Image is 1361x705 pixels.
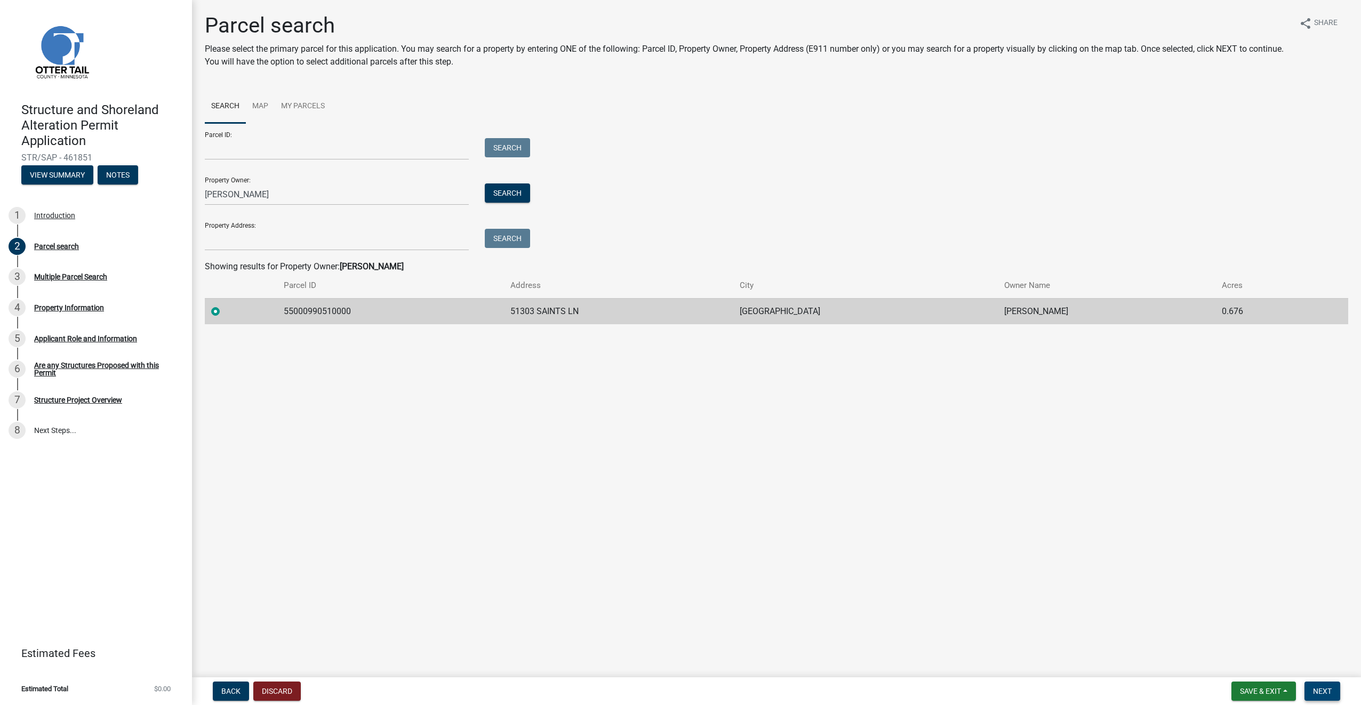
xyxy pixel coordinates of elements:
h4: Structure and Shoreland Alteration Permit Application [21,102,183,148]
td: 55000990510000 [277,298,504,324]
th: Owner Name [998,273,1215,298]
div: Are any Structures Proposed with this Permit [34,362,175,376]
div: Property Information [34,304,104,311]
a: Map [246,90,275,124]
div: Multiple Parcel Search [34,273,107,281]
div: 2 [9,238,26,255]
span: Save & Exit [1240,687,1281,695]
div: Parcel search [34,243,79,250]
div: 6 [9,360,26,378]
wm-modal-confirm: Summary [21,172,93,180]
button: Save & Exit [1231,682,1296,701]
img: Otter Tail County, Minnesota [21,11,101,91]
span: Estimated Total [21,685,68,692]
th: Parcel ID [277,273,504,298]
div: 8 [9,422,26,439]
div: 3 [9,268,26,285]
span: Share [1314,17,1338,30]
button: Back [213,682,249,701]
a: My Parcels [275,90,331,124]
a: Search [205,90,246,124]
div: Applicant Role and Information [34,335,137,342]
div: 5 [9,330,26,347]
div: Showing results for Property Owner: [205,260,1348,273]
span: Back [221,687,241,695]
wm-modal-confirm: Notes [98,172,138,180]
i: share [1299,17,1312,30]
td: [PERSON_NAME] [998,298,1215,324]
a: Estimated Fees [9,643,175,664]
td: 51303 SAINTS LN [504,298,733,324]
strong: [PERSON_NAME] [340,261,404,271]
button: Search [485,138,530,157]
button: Search [485,183,530,203]
div: 1 [9,207,26,224]
button: View Summary [21,165,93,185]
th: Acres [1215,273,1312,298]
div: Introduction [34,212,75,219]
span: $0.00 [154,685,171,692]
button: Next [1304,682,1340,701]
th: City [733,273,998,298]
h1: Parcel search [205,13,1291,38]
p: Please select the primary parcel for this application. You may search for a property by entering ... [205,43,1291,68]
th: Address [504,273,733,298]
button: Notes [98,165,138,185]
div: Structure Project Overview [34,396,122,404]
div: 4 [9,299,26,316]
td: 0.676 [1215,298,1312,324]
span: Next [1313,687,1332,695]
button: shareShare [1291,13,1346,34]
button: Discard [253,682,301,701]
span: STR/SAP - 461851 [21,153,171,163]
button: Search [485,229,530,248]
div: 7 [9,391,26,408]
td: [GEOGRAPHIC_DATA] [733,298,998,324]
